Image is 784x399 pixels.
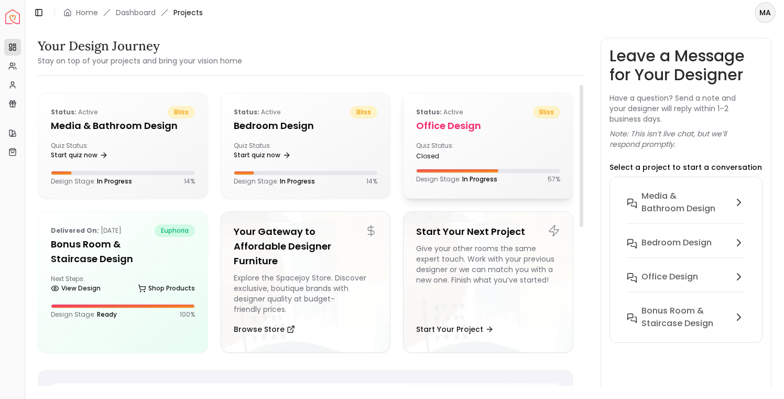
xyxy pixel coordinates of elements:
span: bliss [533,106,560,118]
button: Media & Bathroom Design [618,186,754,232]
h5: Your Gateway to Affordable Designer Furniture [234,224,378,268]
h6: Media & Bathroom Design [641,190,728,215]
button: Office Design [618,266,754,300]
a: Dashboard [116,7,156,18]
h6: Bonus Room & Staircase Design [641,305,728,330]
span: In Progress [280,177,315,186]
span: bliss [168,106,195,118]
span: In Progress [97,177,132,186]
a: Home [76,7,98,18]
h5: Start Your Next Project [416,224,560,239]
b: Status: [416,107,442,116]
div: Next Steps: [51,275,195,296]
p: Design Stage: [51,310,117,319]
span: euphoria [155,224,195,237]
p: 100 % [180,310,195,319]
a: Shop Products [138,281,195,296]
p: Select a project to start a conversation [609,162,762,172]
img: Spacejoy Logo [5,9,20,24]
h3: Leave a Message for Your Designer [609,47,763,84]
a: Start Your Next ProjectGive your other rooms the same expert touch. Work with your previous desig... [403,211,573,353]
b: Status: [51,107,77,116]
h5: Office Design [416,118,560,133]
p: active [234,106,280,118]
span: bliss [350,106,377,118]
nav: breadcrumb [63,7,203,18]
button: Bonus Room & Staircase Design [618,300,754,334]
div: Quiz Status: [416,142,484,160]
p: 14 % [184,177,195,186]
button: MA [755,2,776,23]
a: Start quiz now [51,148,108,163]
span: MA [756,3,775,22]
div: Give your other rooms the same expert touch. Work with your previous designer or we can match you... [416,243,560,315]
h6: Bedroom Design [641,236,712,249]
p: Design Stage: [234,177,315,186]
button: Browse Store [234,319,295,340]
p: Have a question? Send a note and your designer will reply within 1–2 business days. [609,93,763,124]
h5: Bonus Room & Staircase Design [51,237,195,266]
span: Projects [173,7,203,18]
h5: Media & Bathroom Design [51,118,195,133]
small: Stay on top of your projects and bring your vision home [38,56,242,66]
p: Design Stage: [416,175,497,184]
h5: Bedroom Design [234,118,378,133]
h3: Your Design Journey [38,38,242,55]
p: 14 % [366,177,377,186]
div: Quiz Status: [51,142,118,163]
p: Design Stage: [51,177,132,186]
a: Your Gateway to Affordable Designer FurnitureExplore the Spacejoy Store. Discover exclusive, bout... [221,211,391,353]
span: Ready [97,310,117,319]
h6: Office Design [641,271,698,283]
a: Spacejoy [5,9,20,24]
b: Status: [234,107,259,116]
p: Note: This isn’t live chat, but we’ll respond promptly. [609,128,763,149]
p: [DATE] [51,224,122,237]
b: Delivered on: [51,226,99,235]
p: active [51,106,97,118]
p: 57 % [548,175,560,184]
div: Quiz Status: [234,142,301,163]
a: View Design [51,281,101,296]
button: Bedroom Design [618,232,754,266]
div: Explore the Spacejoy Store. Discover exclusive, boutique brands with designer quality at budget-f... [234,273,378,315]
p: active [416,106,463,118]
div: closed [416,152,484,160]
button: Start Your Project [416,319,494,340]
a: Start quiz now [234,148,291,163]
span: In Progress [462,175,497,184]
